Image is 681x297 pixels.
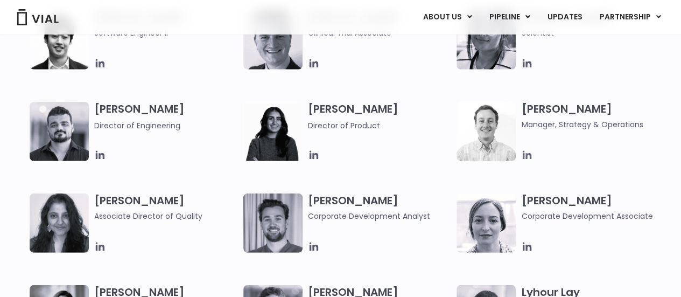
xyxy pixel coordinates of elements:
[591,8,670,26] a: PARTNERSHIPMenu Toggle
[539,8,591,26] a: UPDATES
[243,10,303,70] img: Headshot of smiling man named Collin
[30,10,89,70] img: Jason Zhang
[521,102,665,130] h3: [PERSON_NAME]
[30,194,89,253] img: Headshot of smiling woman named Bhavika
[521,194,665,222] h3: [PERSON_NAME]
[308,194,452,222] h3: [PERSON_NAME]
[243,102,303,161] img: Smiling woman named Ira
[308,210,452,222] span: Corporate Development Analyst
[457,194,516,253] img: Headshot of smiling woman named Beatrice
[94,102,238,132] h3: [PERSON_NAME]
[308,102,452,132] h3: [PERSON_NAME]
[308,120,380,131] span: Director of Product
[94,210,238,222] span: Associate Director of Quality
[94,120,180,131] span: Director of Engineering
[415,8,480,26] a: ABOUT USMenu Toggle
[521,210,665,222] span: Corporate Development Associate
[481,8,538,26] a: PIPELINEMenu Toggle
[457,102,516,161] img: Kyle Mayfield
[243,194,303,253] img: Image of smiling man named Thomas
[457,10,516,70] img: Headshot of smiling woman named Anjali
[16,9,59,25] img: Vial Logo
[94,194,238,222] h3: [PERSON_NAME]
[30,102,89,161] img: Igor
[521,119,665,130] span: Manager, Strategy & Operations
